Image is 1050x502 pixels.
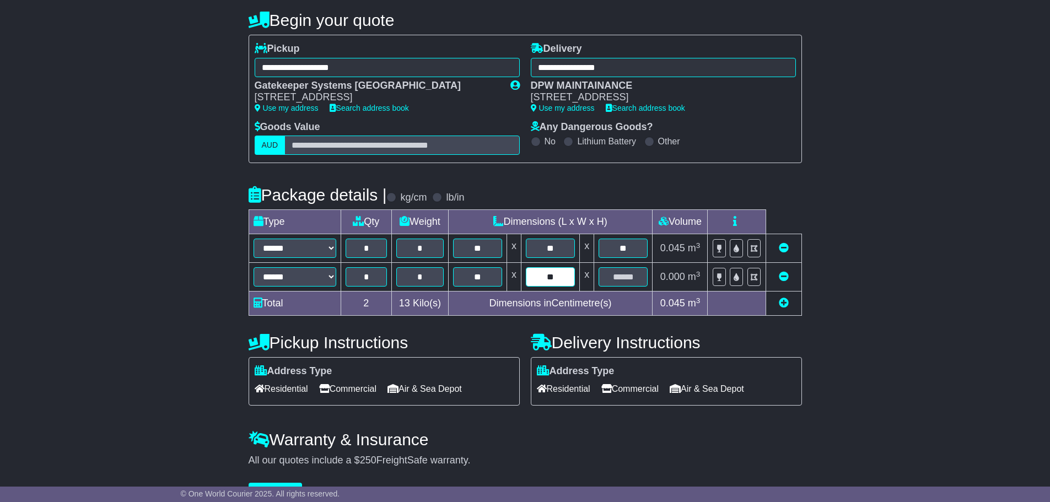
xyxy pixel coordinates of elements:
span: 0.045 [660,242,685,253]
div: [STREET_ADDRESS] [531,91,785,104]
span: Air & Sea Depot [387,380,462,397]
td: x [507,263,521,292]
a: Remove this item [779,271,789,282]
span: Commercial [319,380,376,397]
a: Remove this item [779,242,789,253]
div: DPW MAINTAINANCE [531,80,785,92]
label: No [545,136,556,147]
span: 0.045 [660,298,685,309]
td: x [507,234,521,263]
button: Get Quotes [249,483,303,502]
span: 250 [360,455,376,466]
a: Use my address [255,104,319,112]
td: Total [249,292,341,316]
span: m [688,298,701,309]
a: Add new item [779,298,789,309]
span: 0.000 [660,271,685,282]
td: Dimensions in Centimetre(s) [448,292,653,316]
label: Address Type [537,365,615,377]
span: Residential [537,380,590,397]
span: Commercial [601,380,659,397]
sup: 3 [696,296,701,305]
label: Any Dangerous Goods? [531,121,653,133]
span: © One World Courier 2025. All rights reserved. [181,489,340,498]
h4: Delivery Instructions [531,333,802,352]
label: AUD [255,136,286,155]
label: Goods Value [255,121,320,133]
h4: Package details | [249,186,387,204]
a: Search address book [330,104,409,112]
span: Air & Sea Depot [670,380,744,397]
span: 13 [399,298,410,309]
td: Dimensions (L x W x H) [448,210,653,234]
label: Other [658,136,680,147]
label: Delivery [531,43,582,55]
td: Weight [392,210,449,234]
td: x [580,263,594,292]
td: 2 [341,292,392,316]
h4: Pickup Instructions [249,333,520,352]
h4: Warranty & Insurance [249,430,802,449]
span: m [688,242,701,253]
td: Volume [653,210,708,234]
label: Lithium Battery [577,136,636,147]
div: Gatekeeper Systems [GEOGRAPHIC_DATA] [255,80,499,92]
label: kg/cm [400,192,427,204]
label: lb/in [446,192,464,204]
div: All our quotes include a $ FreightSafe warranty. [249,455,802,467]
sup: 3 [696,241,701,250]
span: Residential [255,380,308,397]
td: Qty [341,210,392,234]
div: [STREET_ADDRESS] [255,91,499,104]
h4: Begin your quote [249,11,802,29]
td: Type [249,210,341,234]
a: Search address book [606,104,685,112]
label: Pickup [255,43,300,55]
td: x [580,234,594,263]
td: Kilo(s) [392,292,449,316]
a: Use my address [531,104,595,112]
label: Address Type [255,365,332,377]
span: m [688,271,701,282]
sup: 3 [696,270,701,278]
